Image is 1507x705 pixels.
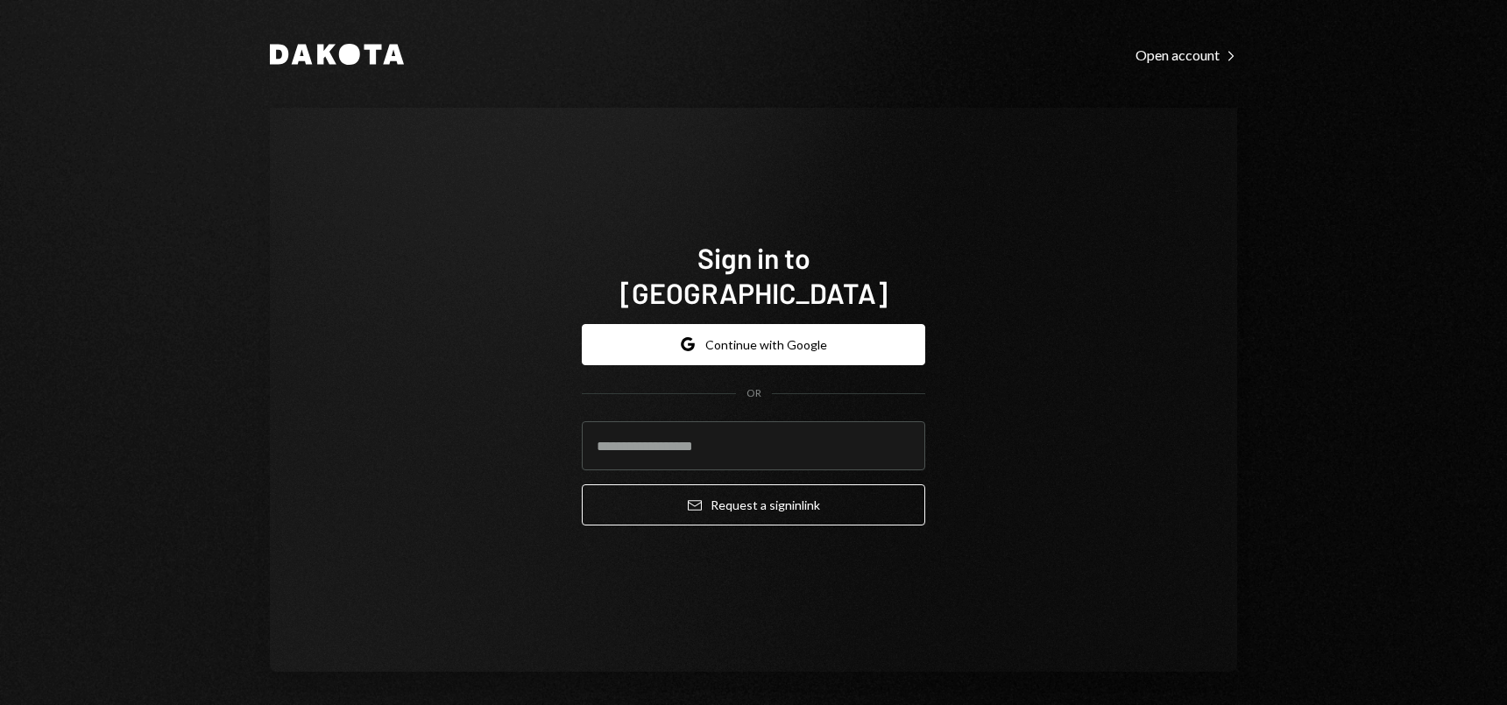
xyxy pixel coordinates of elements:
div: OR [746,386,761,401]
h1: Sign in to [GEOGRAPHIC_DATA] [582,240,925,310]
div: Open account [1136,46,1237,64]
button: Request a signinlink [582,484,925,525]
a: Open account [1136,45,1237,64]
button: Continue with Google [582,324,925,365]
